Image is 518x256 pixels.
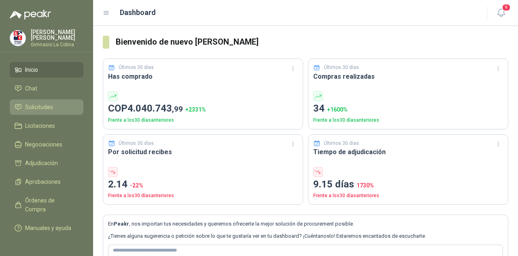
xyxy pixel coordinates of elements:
[130,182,143,189] span: -22 %
[116,36,509,48] h3: Bienvenido de nuevo [PERSON_NAME]
[25,121,55,130] span: Licitaciones
[108,192,298,200] p: Frente a los 30 días anteriores
[108,177,298,192] p: 2.14
[108,101,298,116] p: COP
[127,103,183,114] span: 4.040.743
[25,177,61,186] span: Aprobaciones
[313,71,503,82] h3: Compras realizadas
[31,29,83,41] p: [PERSON_NAME] [PERSON_NAME]
[25,159,58,168] span: Adjudicación
[25,140,62,149] span: Negociaciones
[119,64,154,71] p: Últimos 30 días
[25,103,53,112] span: Solicitudes
[108,147,298,157] h3: Por solicitud recibes
[172,104,183,114] span: ,99
[108,220,503,228] p: En , nos importan tus necesidades y queremos ofrecerte la mejor solución de procurement posible.
[10,137,83,152] a: Negociaciones
[10,220,83,236] a: Manuales y ayuda
[10,81,83,96] a: Chat
[10,62,83,77] a: Inicio
[502,4,511,11] span: 9
[313,177,503,192] p: 9.15 días
[10,155,83,171] a: Adjudicación
[25,224,71,232] span: Manuales y ayuda
[10,193,83,217] a: Órdenes de Compra
[185,106,206,113] span: + 2331 %
[108,71,298,82] h3: Has comprado
[313,192,503,200] p: Frente a los 30 días anteriores
[324,64,359,71] p: Últimos 30 días
[313,147,503,157] h3: Tiempo de adjudicación
[327,106,348,113] span: + 1600 %
[10,30,25,46] img: Company Logo
[10,174,83,189] a: Aprobaciones
[10,118,83,133] a: Licitaciones
[25,84,37,93] span: Chat
[31,42,83,47] p: Gimnasio La Colina
[108,116,298,124] p: Frente a los 30 días anteriores
[114,221,129,227] b: Peakr
[324,140,359,147] p: Últimos 30 días
[119,140,154,147] p: Últimos 30 días
[10,10,51,19] img: Logo peakr
[25,65,38,74] span: Inicio
[313,101,503,116] p: 34
[494,6,508,20] button: 9
[357,182,374,189] span: 1730 %
[313,116,503,124] p: Frente a los 30 días anteriores
[108,232,503,240] p: ¿Tienes alguna sugerencia o petición sobre lo que te gustaría ver en tu dashboard? ¡Cuéntanoslo! ...
[10,99,83,115] a: Solicitudes
[25,196,76,214] span: Órdenes de Compra
[120,7,156,18] h1: Dashboard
